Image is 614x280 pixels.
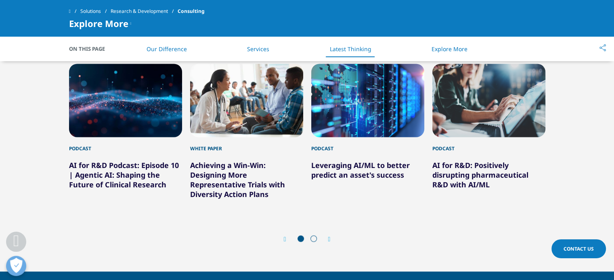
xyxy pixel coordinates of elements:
div: Next slide [320,235,331,243]
a: Explore More [432,45,467,53]
a: Contact Us [551,239,606,258]
a: Achieving a Win-Win: Designing More Representative Trials with Diversity Action Plans [190,160,285,199]
div: Podcast [311,137,424,152]
span: On This Page [69,45,113,53]
div: 3 / 6 [311,64,424,199]
a: Solutions [80,4,111,19]
a: Services [247,45,269,53]
div: 2 / 6 [190,64,303,199]
a: AI for R&D: Positively disrupting pharmaceutical R&D with AI/ML [432,160,528,189]
div: White Paper [190,137,303,152]
a: AI for R&D Podcast: Episode 10 | Agentic AI: Shaping the Future of Clinical Research [69,160,179,189]
span: Contact Us [564,245,594,252]
button: Open Preferences [6,256,26,276]
a: Leveraging AI/ML to better predict an asset's success [311,160,410,180]
span: Explore More [69,19,128,28]
div: 1 / 6 [69,64,182,199]
div: Podcast [432,137,545,152]
a: Research & Development [111,4,178,19]
div: 4 / 6 [432,64,545,199]
div: Podcast [69,137,182,152]
a: Latest Thinking [330,45,371,53]
a: Our Difference [147,45,187,53]
span: Consulting [178,4,205,19]
div: Previous slide [284,235,294,243]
